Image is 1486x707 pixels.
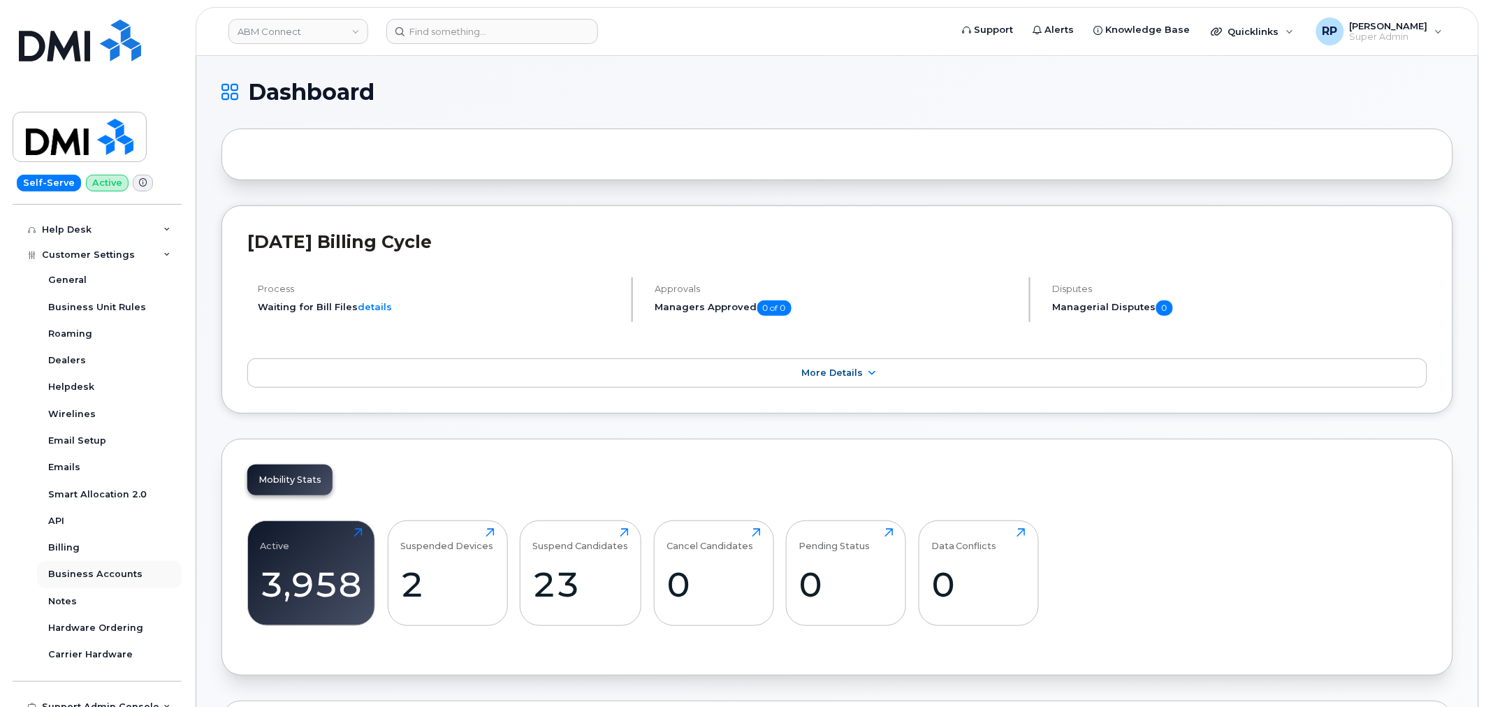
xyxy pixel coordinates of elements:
[261,528,363,618] a: Active3,958
[400,564,495,605] div: 2
[400,528,493,551] div: Suspended Devices
[247,231,1427,252] h2: [DATE] Billing Cycle
[666,528,761,618] a: Cancel Candidates0
[261,564,363,605] div: 3,958
[261,528,290,551] div: Active
[799,528,871,551] div: Pending Status
[1053,300,1427,316] h5: Managerial Disputes
[533,564,629,605] div: 23
[802,367,864,378] span: More Details
[655,300,1017,316] h5: Managers Approved
[655,284,1017,294] h4: Approvals
[258,284,620,294] h4: Process
[1156,300,1173,316] span: 0
[358,301,392,312] a: details
[533,528,629,618] a: Suspend Candidates23
[666,564,761,605] div: 0
[533,528,629,551] div: Suspend Candidates
[1053,284,1427,294] h4: Disputes
[258,300,620,314] li: Waiting for Bill Files
[799,528,894,618] a: Pending Status0
[757,300,792,316] span: 0 of 0
[400,528,495,618] a: Suspended Devices2
[248,82,374,103] span: Dashboard
[931,528,1026,618] a: Data Conflicts0
[931,564,1026,605] div: 0
[799,564,894,605] div: 0
[666,528,753,551] div: Cancel Candidates
[931,528,997,551] div: Data Conflicts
